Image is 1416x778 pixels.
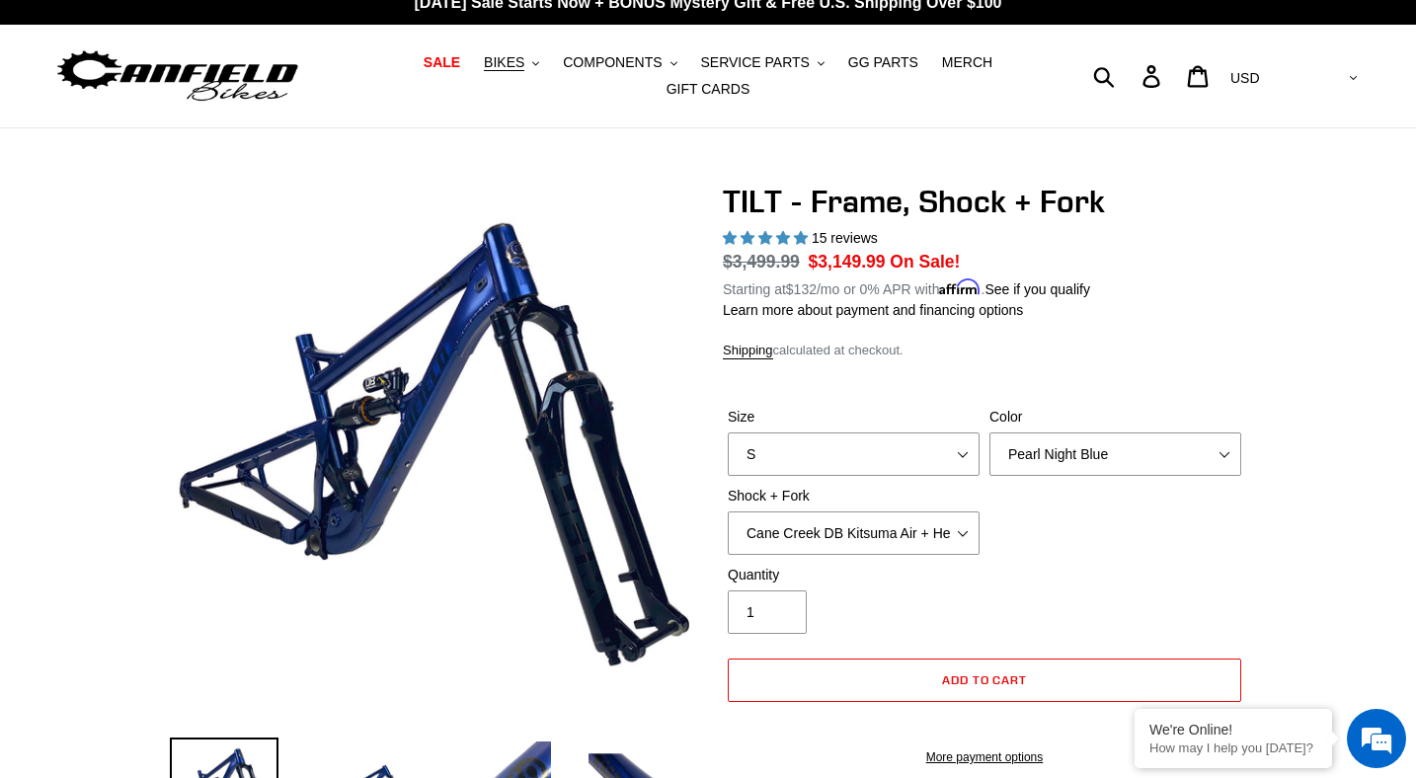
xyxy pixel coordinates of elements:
[848,54,918,71] span: GG PARTS
[728,432,980,476] select: overall type: UNKNOWN_TYPE html type: HTML_TYPE_UNSPECIFIED server type: NO_SERVER_DATA heuristic...
[942,54,992,71] span: MERCH
[414,49,470,76] a: SALE
[723,302,1023,318] a: Learn more about payment and financing options
[786,281,817,297] span: $132
[809,252,886,272] span: $3,149.99
[1149,740,1317,755] p: How may I help you today?
[989,432,1241,476] select: overall type: UNKNOWN_TYPE html type: HTML_TYPE_UNSPECIFIED server type: NO_SERVER_DATA heuristic...
[1222,60,1362,97] select: overall type: UNKNOWN_TYPE html type: HTML_TYPE_UNSPECIFIED server type: SERVER_RESPONSE_PENDING ...
[54,45,301,108] img: Canfield Bikes
[115,249,273,448] span: We're online!
[563,54,662,71] span: COMPONENTS
[932,49,1002,76] a: MERCH
[10,539,376,608] textarea: Type your message and hit 'Enter'
[728,486,980,506] label: Shock + Fork
[984,281,1090,297] a: See if you qualify - Learn more about Affirm Financing (opens in modal)
[723,183,1246,220] h1: TILT - Frame, Shock + Fork
[424,54,460,71] span: SALE
[939,278,981,295] span: Affirm
[728,407,980,428] label: Size
[890,249,960,274] span: On Sale!
[1104,54,1154,98] input: Search
[728,565,980,585] label: Quantity
[474,49,549,76] button: BIKES
[690,49,833,76] button: SERVICE PARTS
[553,49,686,76] button: COMPONENTS
[63,99,113,148] img: d_696896380_company_1647369064580_696896380
[728,748,1241,766] a: More payment options
[667,81,750,98] span: GIFT CARDS
[838,49,928,76] a: GG PARTS
[132,111,361,136] div: Chat with us now
[723,343,773,359] a: Shipping
[723,274,1090,300] p: Starting at /mo or 0% APR with .
[812,230,878,246] span: 15 reviews
[723,230,812,246] span: 5.00 stars
[657,76,760,103] a: GIFT CARDS
[700,54,809,71] span: SERVICE PARTS
[728,590,807,634] input: overall type: UNKNOWN_TYPE html type: HTML_TYPE_UNSPECIFIED server type: NO_SERVER_DATA heuristic...
[723,341,1246,360] div: calculated at checkout.
[728,659,1241,702] button: Add to cart
[728,511,980,555] select: overall type: UNKNOWN_TYPE html type: HTML_TYPE_UNSPECIFIED server type: NO_SERVER_DATA heuristic...
[1149,722,1317,738] div: We're Online!
[484,54,524,71] span: BIKES
[723,252,800,272] s: $3,499.99
[324,10,371,57] div: Minimize live chat window
[942,672,1028,687] span: Add to cart
[22,109,51,138] div: Navigation go back
[989,407,1241,428] label: Color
